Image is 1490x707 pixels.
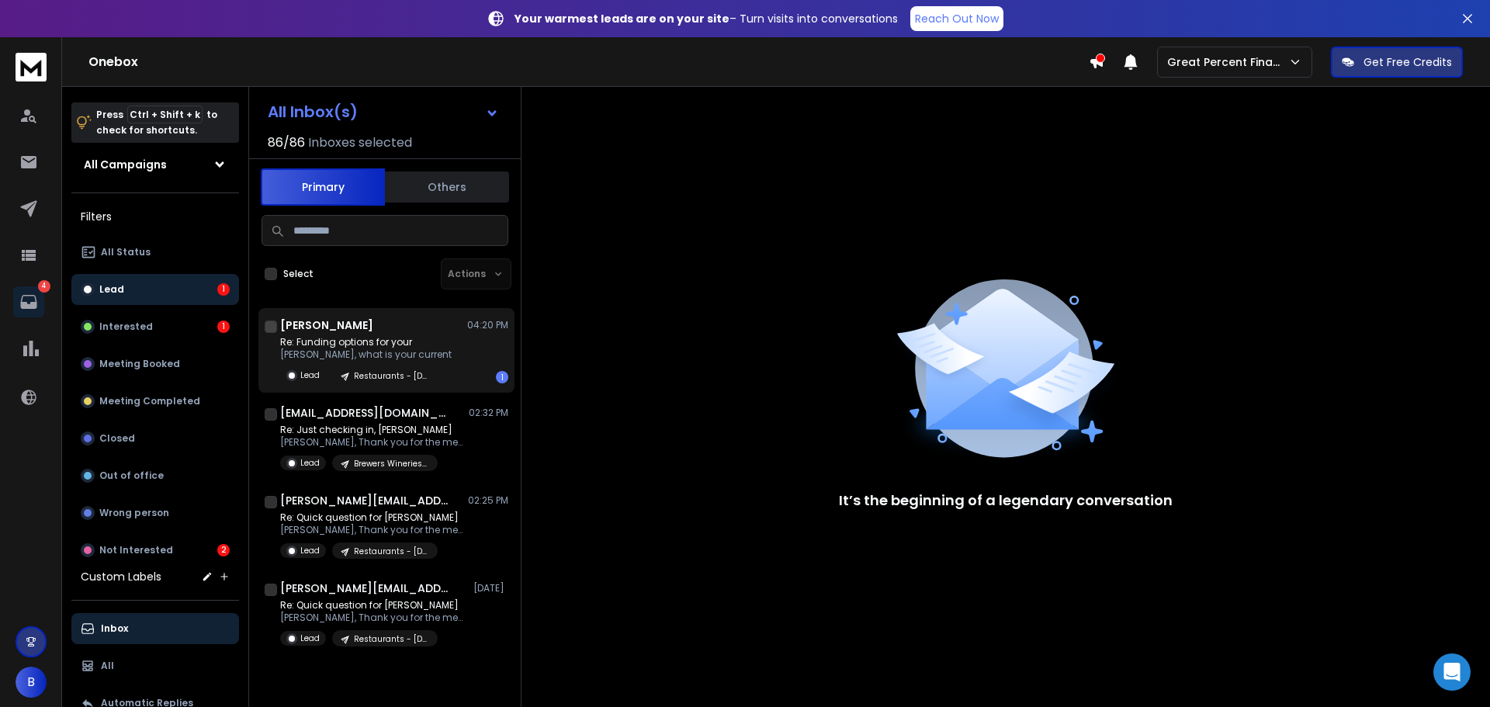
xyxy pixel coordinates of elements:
a: Reach Out Now [910,6,1003,31]
h1: [EMAIL_ADDRESS][DOMAIN_NAME] [280,405,451,421]
button: All Campaigns [71,149,239,180]
p: Restaurants - [DATE] [354,546,428,557]
button: B [16,667,47,698]
p: [PERSON_NAME], Thank you for the message. [280,436,466,449]
h1: [PERSON_NAME][EMAIL_ADDRESS][DOMAIN_NAME] [280,493,451,508]
p: – Turn visits into conversations [515,11,898,26]
button: Others [385,170,509,204]
button: All Status [71,237,239,268]
p: [PERSON_NAME], Thank you for the message. [280,612,466,624]
p: 4 [38,280,50,293]
p: Lead [300,369,320,381]
p: Closed [99,432,135,445]
p: Re: Just checking in, [PERSON_NAME] [280,424,466,436]
p: All Status [101,246,151,258]
img: logo [16,53,47,81]
p: [DATE] [473,582,508,594]
p: 02:25 PM [468,494,508,507]
p: Out of office [99,470,164,482]
p: Restaurants - [DATE] [354,370,428,382]
p: Restaurants - [DATE] [354,633,428,645]
p: Meeting Booked [99,358,180,370]
a: 4 [13,286,44,317]
p: Meeting Completed [99,395,200,407]
div: 1 [217,283,230,296]
button: Lead1 [71,274,239,305]
button: Get Free Credits [1331,47,1463,78]
button: Out of office [71,460,239,491]
p: Brewers Wineries Distiller - [DATE] [354,458,428,470]
p: [PERSON_NAME], what is your current [280,348,452,361]
p: Wrong person [99,507,169,519]
button: Interested1 [71,311,239,342]
button: Meeting Completed [71,386,239,417]
span: Ctrl + Shift + k [127,106,203,123]
button: Not Interested2 [71,535,239,566]
p: Re: Quick question for [PERSON_NAME] [280,511,466,524]
p: Get Free Credits [1364,54,1452,70]
button: All Inbox(s) [255,96,511,127]
span: 86 / 86 [268,133,305,152]
p: It’s the beginning of a legendary conversation [839,490,1173,511]
p: 02:32 PM [469,407,508,419]
p: Great Percent Finance [1167,54,1288,70]
button: Inbox [71,613,239,644]
p: Re: Quick question for [PERSON_NAME] [280,599,466,612]
h1: All Inbox(s) [268,104,358,120]
p: Press to check for shortcuts. [96,107,217,138]
h3: Inboxes selected [308,133,412,152]
p: Lead [300,632,320,644]
p: 04:20 PM [467,319,508,331]
p: Re: Funding options for your [280,336,452,348]
p: Inbox [101,622,128,635]
h1: Onebox [88,53,1089,71]
div: 2 [217,544,230,556]
h1: [PERSON_NAME][EMAIL_ADDRESS][DOMAIN_NAME] [280,581,451,596]
h3: Filters [71,206,239,227]
button: Meeting Booked [71,348,239,379]
p: Not Interested [99,544,173,556]
div: Open Intercom Messenger [1433,653,1471,691]
p: Interested [99,321,153,333]
p: Lead [300,457,320,469]
h1: All Campaigns [84,157,167,172]
label: Select [283,268,314,280]
button: Closed [71,423,239,454]
p: Reach Out Now [915,11,999,26]
div: 1 [217,321,230,333]
h3: Custom Labels [81,569,161,584]
h1: [PERSON_NAME] [280,317,373,333]
p: [PERSON_NAME], Thank you for the message. [280,524,466,536]
div: 1 [496,371,508,383]
button: Primary [261,168,385,206]
strong: Your warmest leads are on your site [515,11,729,26]
button: All [71,650,239,681]
button: Wrong person [71,497,239,529]
p: Lead [99,283,124,296]
p: All [101,660,114,672]
p: Lead [300,545,320,556]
